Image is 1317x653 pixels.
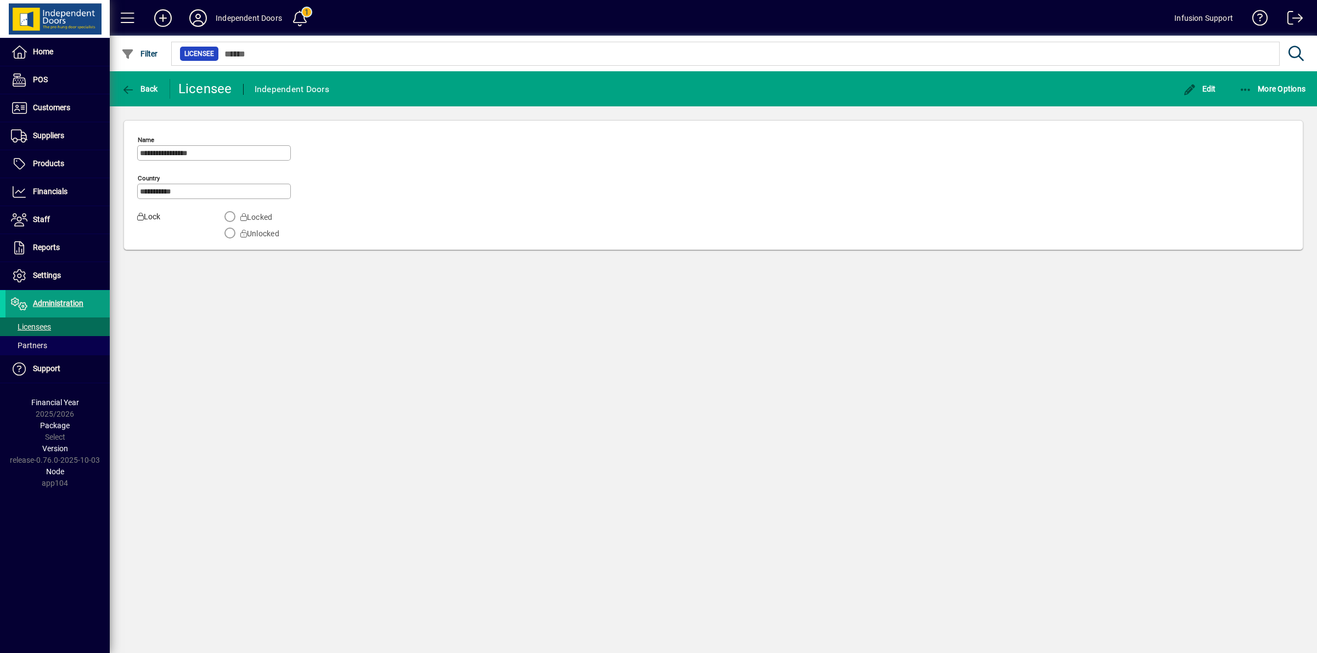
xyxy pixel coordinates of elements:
span: Reports [33,243,60,252]
a: Products [5,150,110,178]
a: Partners [5,336,110,355]
label: Lock [129,211,200,240]
span: Version [42,444,68,453]
span: Licensee [184,48,214,59]
app-page-header-button: Back [110,79,170,99]
a: Knowledge Base [1244,2,1268,38]
span: Back [121,84,158,93]
button: More Options [1236,79,1309,99]
span: Financials [33,187,67,196]
span: Package [40,421,70,430]
a: Settings [5,262,110,289]
a: Home [5,38,110,66]
span: Settings [33,271,61,280]
a: Financials [5,178,110,206]
span: Administration [33,299,83,308]
span: Financial Year [31,398,79,407]
span: More Options [1239,84,1306,93]
a: Reports [5,234,110,262]
button: Edit [1180,79,1219,99]
a: Staff [5,206,110,234]
button: Back [119,79,161,99]
span: Home [33,47,53,56]
mat-label: Name [138,136,154,144]
div: Infusion Support [1174,9,1233,27]
span: Partners [11,341,47,350]
div: Independent Doors [255,81,329,98]
a: Support [5,355,110,383]
a: Licensees [5,317,110,336]
a: Customers [5,94,110,122]
span: POS [33,75,48,84]
span: Products [33,159,64,168]
mat-label: Country [138,174,160,182]
div: Licensee [178,80,232,98]
span: Customers [33,103,70,112]
span: Filter [121,49,158,58]
span: Node [46,467,64,476]
span: Suppliers [33,131,64,140]
span: Staff [33,215,50,224]
button: Filter [119,44,161,64]
div: Independent Doors [216,9,282,27]
a: Logout [1279,2,1303,38]
a: Suppliers [5,122,110,150]
a: POS [5,66,110,94]
span: Licensees [11,322,51,331]
span: Edit [1183,84,1216,93]
button: Add [145,8,181,28]
button: Profile [181,8,216,28]
span: Support [33,364,60,373]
